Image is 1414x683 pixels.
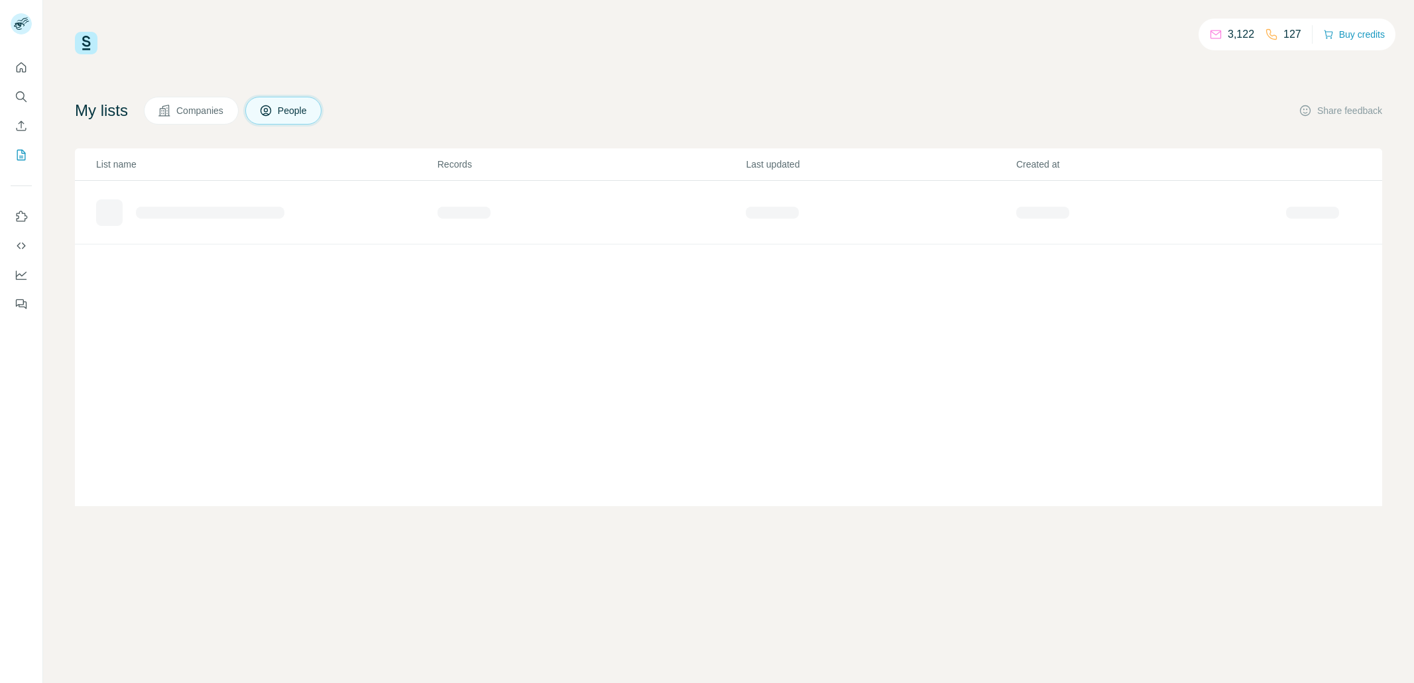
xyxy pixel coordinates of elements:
button: Share feedback [1299,104,1382,117]
p: Records [438,158,745,171]
button: Use Surfe on LinkedIn [11,205,32,229]
p: 127 [1283,26,1301,42]
span: Companies [176,104,225,117]
button: Enrich CSV [11,114,32,138]
button: Search [11,85,32,109]
button: Use Surfe API [11,234,32,258]
img: Surfe Logo [75,32,97,54]
p: Last updated [746,158,1014,171]
button: Feedback [11,292,32,316]
p: 3,122 [1228,26,1254,42]
button: Buy credits [1323,25,1385,44]
button: My lists [11,143,32,167]
p: Created at [1016,158,1285,171]
button: Quick start [11,56,32,79]
p: List name [96,158,436,171]
button: Dashboard [11,263,32,287]
h4: My lists [75,100,128,121]
span: People [278,104,308,117]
